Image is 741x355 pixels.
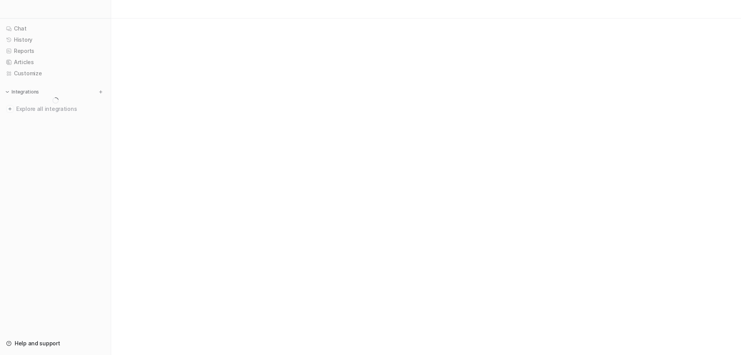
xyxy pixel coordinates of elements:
a: Help and support [3,338,108,349]
img: explore all integrations [6,105,14,113]
a: Customize [3,68,108,79]
span: Explore all integrations [16,103,105,115]
a: Chat [3,23,108,34]
a: Reports [3,46,108,56]
p: Integrations [12,89,39,95]
button: Integrations [3,88,41,96]
a: Explore all integrations [3,104,108,114]
a: History [3,34,108,45]
a: Articles [3,57,108,68]
img: menu_add.svg [98,89,103,95]
img: expand menu [5,89,10,95]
